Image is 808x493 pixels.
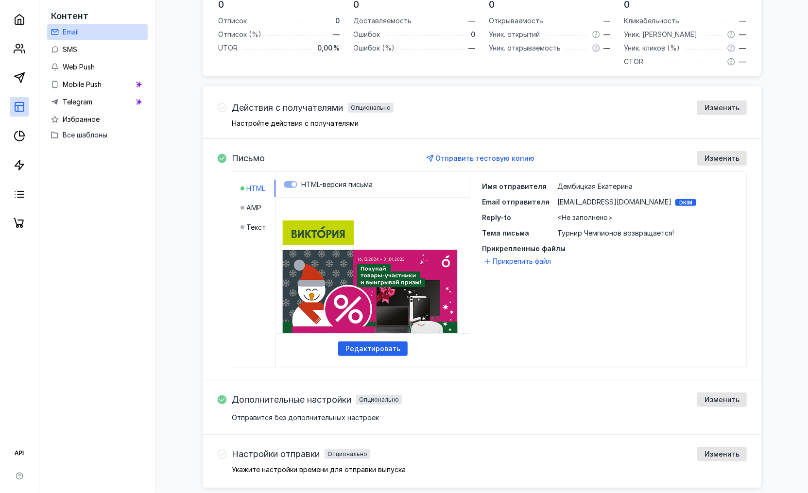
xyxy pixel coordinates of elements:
span: Ошибок (%) [354,44,395,52]
span: UTOR [218,44,238,52]
span: Доставляемость [354,17,412,25]
span: Уник. открытий [489,30,540,38]
span: Дополнительные настройки [232,395,351,405]
p: Укажите настройки времени для отправки выпуска [232,466,747,473]
span: HTML-версия письма [301,180,373,188]
span: — [739,57,746,67]
iframe: preview [207,198,538,334]
span: Кликабельность [624,17,680,25]
span: SMS [63,45,77,53]
h4: Действия с получателямиОпционально [232,103,394,113]
h4: Настройки отправкиОпционально [232,449,370,459]
span: — [604,30,611,39]
div: Отправится без дополнительных настроек [232,413,747,423]
a: SMS [47,42,148,57]
span: — [604,43,611,53]
a: Mobile Push [47,77,148,92]
span: 0 [471,30,475,39]
span: Прикрепить файл [493,256,551,266]
span: Текст [246,222,266,232]
a: Email [47,24,148,40]
span: Турнир Чемпионов возвращается! [557,229,674,237]
span: Уник. [PERSON_NAME] [624,30,698,38]
button: Все шаблоны [51,127,144,143]
span: CTOR [624,57,644,66]
span: Изменить [705,450,739,459]
span: Уник. кликов (%) [624,44,680,52]
span: Email [63,28,79,36]
div: Опционально [359,397,399,403]
h4: Дополнительные настройкиОпционально [232,395,402,405]
span: 0,00 % [318,43,340,53]
span: Reply-to [482,213,511,221]
button: Изменить [697,447,747,461]
div: DKIM [675,199,696,206]
span: Дембицкая Екатерина [557,182,633,190]
span: Прикрепленные файлы [482,244,735,254]
span: Действия с получателями [232,103,343,113]
span: Изменить [705,104,739,112]
button: Редактировать [338,341,408,356]
span: [EMAIL_ADDRESS][DOMAIN_NAME] [557,197,671,207]
span: <Не заполнено> [557,213,613,221]
span: 0 [336,16,340,26]
button: Изменить [697,151,747,166]
div: Опционально [351,105,391,111]
span: Редактировать [345,345,400,353]
span: — [604,16,611,26]
span: HTML [246,184,265,193]
span: — [739,16,746,26]
span: Web Push [63,63,95,71]
span: Контент [51,11,88,21]
span: — [468,43,475,53]
div: Опционально [327,451,367,457]
span: Тема письма [482,229,529,237]
span: — [468,16,475,26]
span: — [739,43,746,53]
span: Имя отправителя [482,182,547,190]
span: Email отправителя [482,198,550,206]
span: Отправить тестовую копию [436,154,535,162]
span: Ошибок [354,30,380,38]
button: Изменить [697,392,747,407]
span: Все шаблоны [63,131,107,139]
a: Telegram [47,94,148,110]
button: Прикрепить файл [482,255,555,267]
button: Отправить тестовую копию [423,151,540,166]
span: Открываемость [489,17,543,25]
a: Web Push [47,59,148,75]
span: Telegram [63,98,92,106]
span: Отписок [218,17,247,25]
a: Избранное [47,112,148,127]
span: Отписок (%) [218,30,261,38]
span: Mobile Push [63,80,102,88]
span: — [739,30,746,39]
span: Избранное [63,115,100,123]
span: Изменить [705,396,739,404]
button: Изменить [697,101,747,115]
span: — [333,30,340,39]
h4: Письмо [232,153,265,163]
span: Настройки отправки [232,449,320,459]
span: Уник. открываемость [489,44,561,52]
span: AMP [246,203,261,213]
span: Изменить [705,154,739,163]
p: Настройте действия с получателями [232,120,747,127]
